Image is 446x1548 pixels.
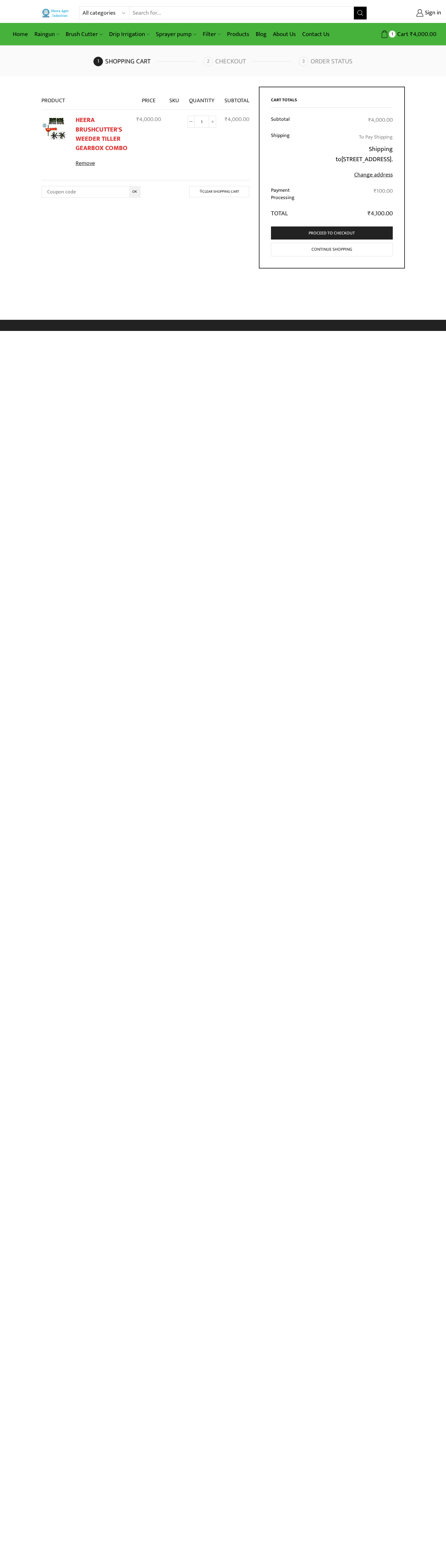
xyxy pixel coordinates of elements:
[377,7,441,19] a: Sign in
[194,116,209,128] input: Product quantity
[153,27,199,42] a: Sprayer pump
[136,115,161,124] bdi: 4,000.00
[368,115,393,125] bdi: 4,000.00
[203,57,297,66] a: Checkout
[133,87,165,110] th: Price
[368,208,393,219] bdi: 4,100.00
[225,115,249,124] bdi: 4,000.00
[374,186,393,196] bdi: 100.00
[271,97,393,108] h2: Cart totals
[373,28,436,40] a: 1 Cart ₹4,000.00
[396,30,408,39] span: Cart
[410,29,413,39] span: ₹
[200,27,224,42] a: Filter
[76,160,128,168] a: Remove
[271,183,313,205] th: Payment Processing
[136,115,139,124] span: ₹
[299,27,333,42] a: Contact Us
[354,170,393,180] a: Change address
[41,186,141,198] input: Coupon code
[271,243,393,256] a: Continue shopping
[224,27,252,42] a: Products
[225,115,228,124] span: ₹
[423,9,441,17] span: Sign in
[271,112,313,128] th: Subtotal
[31,27,62,42] a: Raingun
[389,31,396,37] span: 1
[129,7,354,19] input: Search for...
[10,27,31,42] a: Home
[41,87,133,110] th: Product
[271,128,313,183] th: Shipping
[359,133,393,142] label: To Pay Shipping
[410,29,436,39] bdi: 4,000.00
[271,205,313,219] th: Total
[354,7,367,19] button: Search button
[271,226,393,240] a: Proceed to checkout
[220,87,249,110] th: Subtotal
[252,27,270,42] a: Blog
[41,117,67,142] img: Heera Brush Cutter’s Weeder Tiller Gearbox Combo
[189,186,249,197] a: Clear shopping cart
[368,115,371,125] span: ₹
[341,154,391,165] strong: [STREET_ADDRESS]
[368,208,371,219] span: ₹
[165,87,183,110] th: SKU
[270,27,299,42] a: About Us
[129,186,141,198] input: OK
[76,115,128,154] a: HEERA BRUSHCUTTER'S WEEDER TILLER GEARBOX COMBO
[106,27,153,42] a: Drip Irrigation
[62,27,106,42] a: Brush Cutter
[374,186,377,196] span: ₹
[317,144,392,164] p: Shipping to .
[183,87,220,110] th: Quantity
